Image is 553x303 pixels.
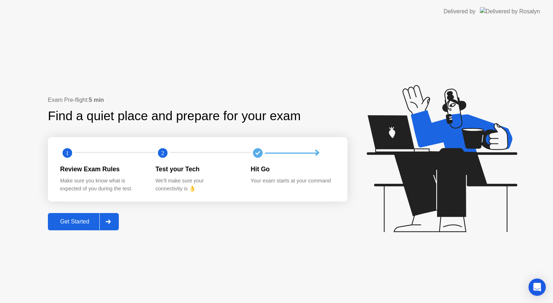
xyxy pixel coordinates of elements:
[529,279,546,296] div: Open Intercom Messenger
[66,150,69,157] text: 1
[48,96,347,104] div: Exam Pre-flight:
[161,150,164,157] text: 2
[60,164,144,174] div: Review Exam Rules
[444,7,476,16] div: Delivered by
[60,177,144,193] div: Make sure you know what is expected of you during the test.
[50,218,99,225] div: Get Started
[251,164,334,174] div: Hit Go
[48,213,119,230] button: Get Started
[48,107,302,126] div: Find a quiet place and prepare for your exam
[251,177,334,185] div: Your exam starts at your command
[89,97,104,103] b: 5 min
[156,177,239,193] div: We’ll make sure your connectivity is 👌
[480,7,540,15] img: Delivered by Rosalyn
[156,164,239,174] div: Test your Tech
